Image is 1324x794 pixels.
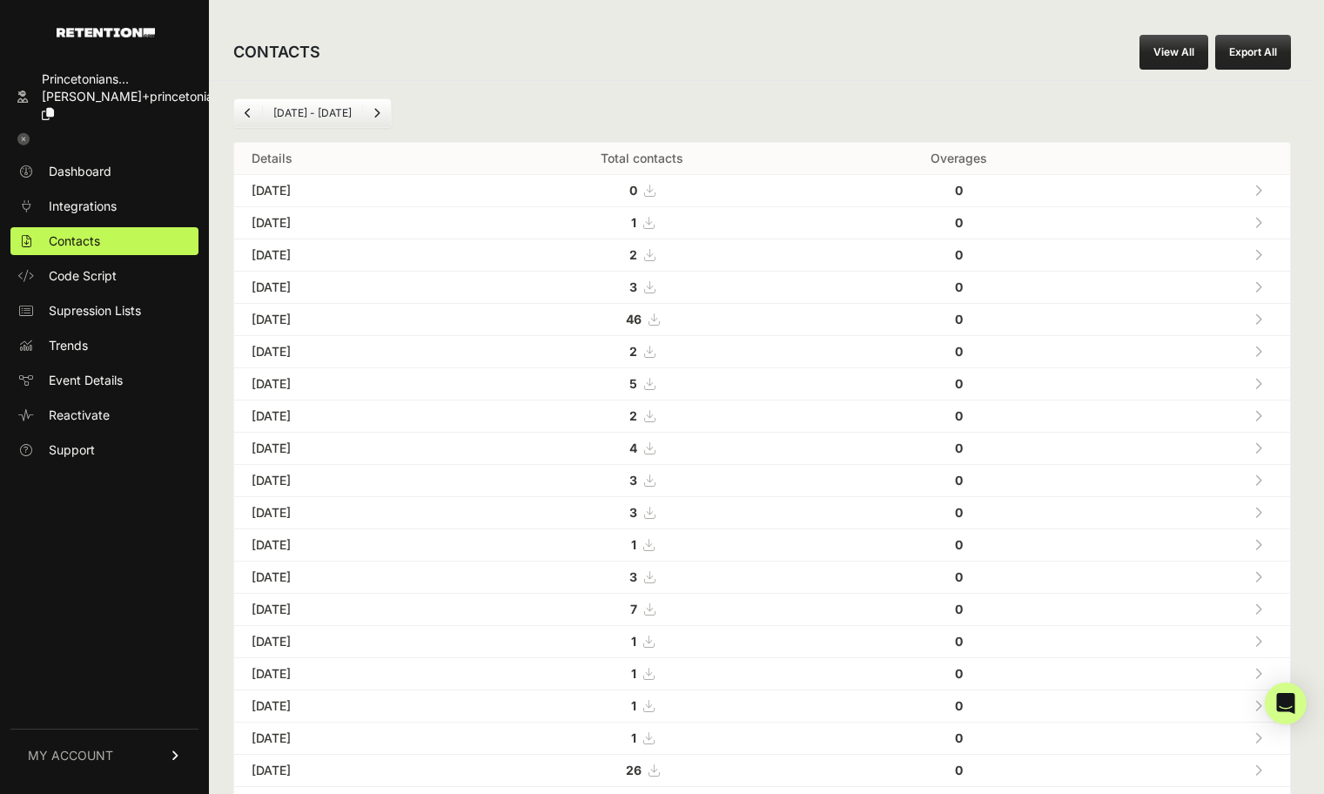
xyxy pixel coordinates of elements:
[631,698,636,713] strong: 1
[49,372,123,389] span: Event Details
[955,763,963,777] strong: 0
[630,602,655,616] a: 7
[10,367,198,394] a: Event Details
[10,332,198,360] a: Trends
[955,376,963,391] strong: 0
[234,239,464,272] td: [DATE]
[234,562,464,594] td: [DATE]
[49,267,117,285] span: Code Script
[955,473,963,488] strong: 0
[629,183,637,198] strong: 0
[629,344,637,359] strong: 2
[629,247,655,262] a: 2
[629,247,637,262] strong: 2
[10,227,198,255] a: Contacts
[629,408,655,423] a: 2
[626,763,642,777] strong: 26
[955,279,963,294] strong: 0
[955,183,963,198] strong: 0
[631,215,636,230] strong: 1
[234,594,464,626] td: [DATE]
[1139,35,1208,70] a: View All
[363,99,391,127] a: Next
[49,441,95,459] span: Support
[820,143,1097,175] th: Overages
[626,312,642,326] strong: 46
[10,401,198,429] a: Reactivate
[631,666,636,681] strong: 1
[57,28,155,37] img: Retention.com
[464,143,820,175] th: Total contacts
[234,658,464,690] td: [DATE]
[234,690,464,723] td: [DATE]
[28,747,113,764] span: MY ACCOUNT
[234,272,464,304] td: [DATE]
[955,634,963,649] strong: 0
[49,407,110,424] span: Reactivate
[49,232,100,250] span: Contacts
[955,666,963,681] strong: 0
[234,143,464,175] th: Details
[629,505,655,520] a: 3
[631,634,654,649] a: 1
[49,302,141,320] span: Supression Lists
[234,497,464,529] td: [DATE]
[234,368,464,400] td: [DATE]
[955,602,963,616] strong: 0
[42,89,231,104] span: [PERSON_NAME]+princetonian...
[629,441,637,455] strong: 4
[1215,35,1291,70] button: Export All
[955,537,963,552] strong: 0
[10,436,198,464] a: Support
[10,729,198,782] a: MY ACCOUNT
[630,602,637,616] strong: 7
[626,763,659,777] a: 26
[10,192,198,220] a: Integrations
[629,279,637,294] strong: 3
[955,441,963,455] strong: 0
[631,730,654,745] a: 1
[10,65,198,128] a: Princetonians... [PERSON_NAME]+princetonian...
[955,344,963,359] strong: 0
[234,99,262,127] a: Previous
[10,158,198,185] a: Dashboard
[631,666,654,681] a: 1
[1265,683,1307,724] div: Open Intercom Messenger
[629,505,637,520] strong: 3
[629,376,655,391] a: 5
[955,569,963,584] strong: 0
[629,473,655,488] a: 3
[631,730,636,745] strong: 1
[955,730,963,745] strong: 0
[234,336,464,368] td: [DATE]
[629,279,655,294] a: 3
[234,433,464,465] td: [DATE]
[234,755,464,787] td: [DATE]
[631,537,654,552] a: 1
[49,163,111,180] span: Dashboard
[629,408,637,423] strong: 2
[49,337,88,354] span: Trends
[234,400,464,433] td: [DATE]
[629,569,637,584] strong: 3
[42,71,231,88] div: Princetonians...
[629,376,637,391] strong: 5
[234,207,464,239] td: [DATE]
[10,262,198,290] a: Code Script
[234,304,464,336] td: [DATE]
[955,505,963,520] strong: 0
[233,40,320,64] h2: CONTACTS
[234,529,464,562] td: [DATE]
[955,698,963,713] strong: 0
[49,198,117,215] span: Integrations
[234,175,464,207] td: [DATE]
[629,569,655,584] a: 3
[234,465,464,497] td: [DATE]
[629,473,637,488] strong: 3
[955,215,963,230] strong: 0
[955,408,963,423] strong: 0
[955,247,963,262] strong: 0
[631,537,636,552] strong: 1
[955,312,963,326] strong: 0
[629,344,655,359] a: 2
